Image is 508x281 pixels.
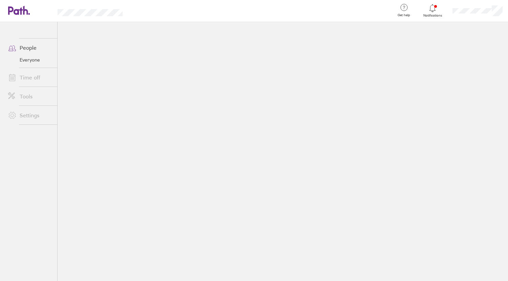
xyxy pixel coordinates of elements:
[3,90,57,103] a: Tools
[3,109,57,122] a: Settings
[422,14,444,18] span: Notifications
[3,54,57,65] a: Everyone
[3,71,57,84] a: Time off
[3,41,57,54] a: People
[393,13,415,17] span: Get help
[422,3,444,18] a: Notifications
